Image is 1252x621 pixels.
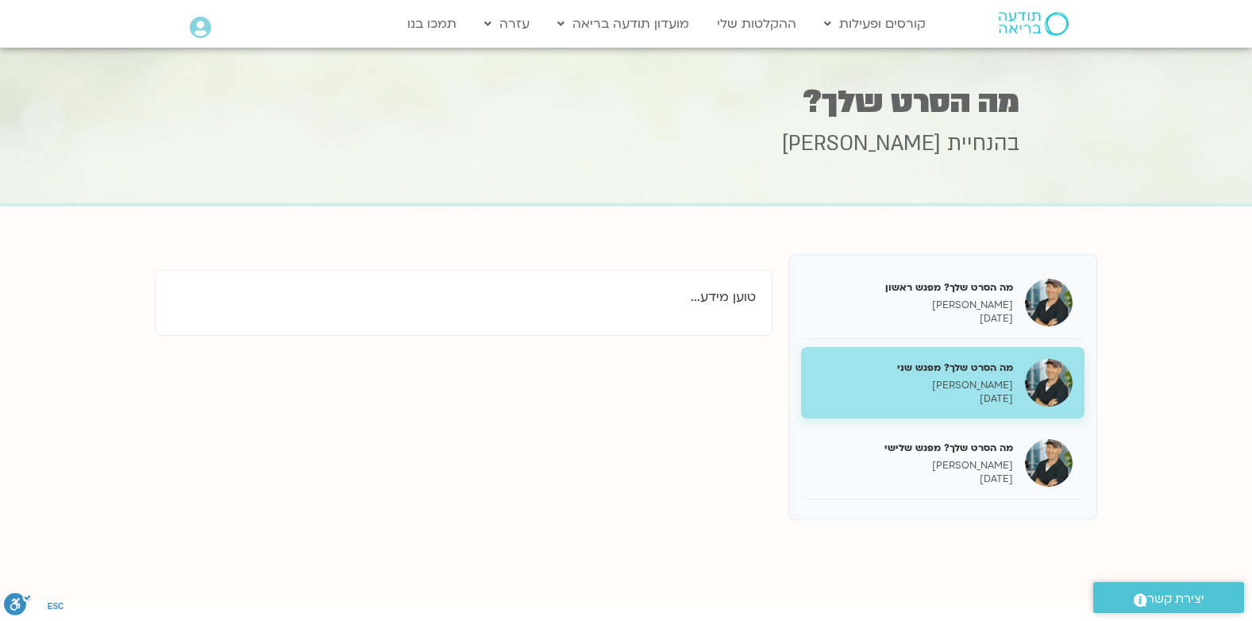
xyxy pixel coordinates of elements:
[947,129,1019,158] span: בהנחיית
[1093,582,1244,613] a: יצירת קשר
[549,9,697,39] a: מועדון תודעה בריאה
[813,392,1013,406] p: [DATE]
[476,9,537,39] a: עזרה
[813,459,1013,472] p: [PERSON_NAME]
[999,12,1069,36] img: תודעה בריאה
[813,472,1013,486] p: [DATE]
[1025,279,1073,326] img: מה הסרט שלך? מפגש ראשון
[399,9,464,39] a: תמכו בנו
[813,312,1013,326] p: [DATE]
[1025,359,1073,407] img: מה הסרט שלך? מפגש שני
[813,280,1013,295] h5: מה הסרט שלך? מפגש ראשון
[813,361,1013,375] h5: מה הסרט שלך? מפגש שני
[233,87,1019,118] h1: מה הסרט שלך?
[709,9,804,39] a: ההקלטות שלי
[813,441,1013,455] h5: מה הסרט שלך? מפגש שלישי
[813,299,1013,312] p: [PERSON_NAME]
[816,9,934,39] a: קורסים ופעילות
[1025,439,1073,487] img: מה הסרט שלך? מפגש שלישי
[171,287,756,308] p: טוען מידע...
[1147,588,1204,610] span: יצירת קשר
[813,379,1013,392] p: [PERSON_NAME]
